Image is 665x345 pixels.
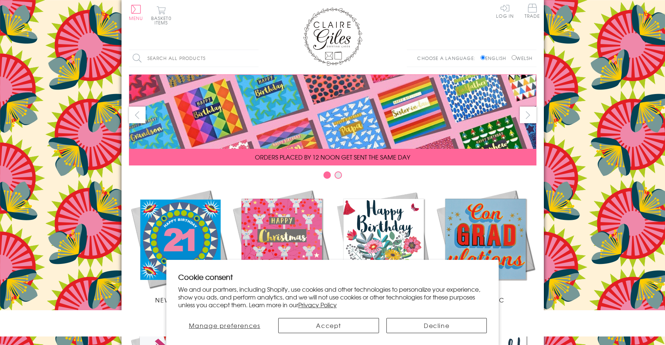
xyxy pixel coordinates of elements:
[333,188,435,304] a: Birthdays
[129,107,146,123] button: prev
[129,15,143,21] span: Menu
[251,50,259,67] input: Search
[231,188,333,304] a: Christmas
[129,171,536,182] div: Carousel Pagination
[154,15,172,26] span: 0 items
[178,318,271,333] button: Manage preferences
[151,6,172,25] button: Basket0 items
[481,55,510,61] label: English
[155,295,204,304] span: New Releases
[512,55,516,60] input: Welsh
[255,153,410,161] span: ORDERS PLACED BY 12 NOON GET SENT THE SAME DAY
[520,107,536,123] button: next
[496,4,514,18] a: Log In
[129,5,143,20] button: Menu
[525,4,540,18] span: Trade
[189,321,260,330] span: Manage preferences
[386,318,487,333] button: Decline
[525,4,540,20] a: Trade
[435,188,536,304] a: Academic
[303,7,362,66] img: Claire Giles Greetings Cards
[298,300,337,309] a: Privacy Policy
[323,171,331,179] button: Carousel Page 1 (Current Slide)
[481,55,485,60] input: English
[512,55,533,61] label: Welsh
[178,285,487,308] p: We and our partners, including Shopify, use cookies and other technologies to personalize your ex...
[417,55,479,61] p: Choose a language:
[129,188,231,304] a: New Releases
[278,318,379,333] button: Accept
[129,50,259,67] input: Search all products
[178,272,487,282] h2: Cookie consent
[335,171,342,179] button: Carousel Page 2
